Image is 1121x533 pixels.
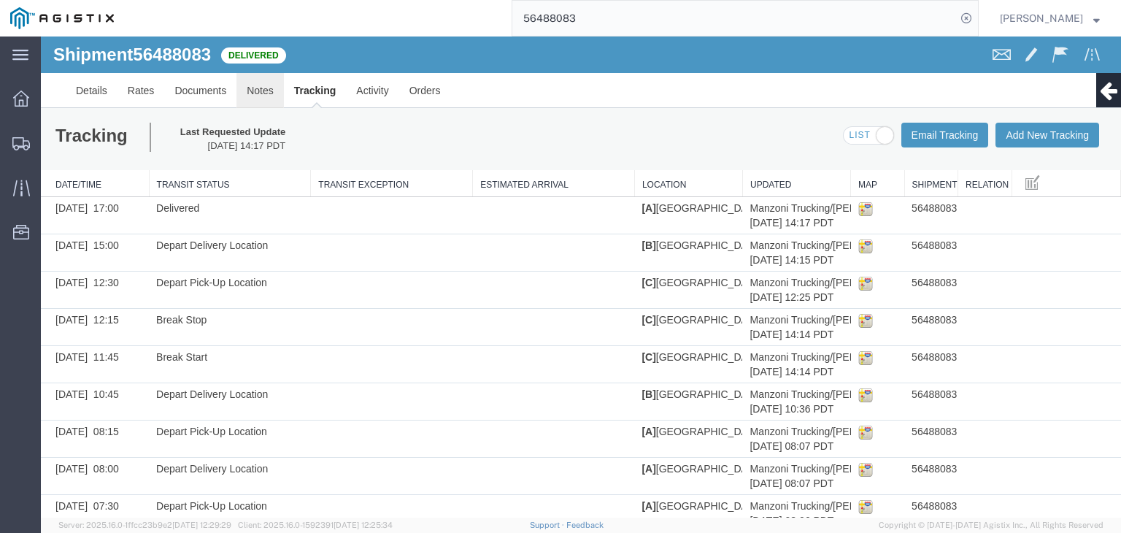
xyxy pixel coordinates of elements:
[817,277,832,291] img: map_icon.gif
[305,37,358,72] a: Activity
[123,37,196,72] a: Documents
[593,134,701,161] th: Location: activate to sort column ascending
[566,521,604,529] a: Feedback
[15,464,78,475] span: [DATE] 07:30
[601,277,615,289] b: [C]
[593,272,701,310] td: [GEOGRAPHIC_DATA], [GEOGRAPHIC_DATA], [GEOGRAPHIC_DATA] 38.232417 -122.6366524
[1000,10,1083,26] span: Rochelle Manzoni
[593,347,701,384] td: [GEOGRAPHIC_DATA], [GEOGRAPHIC_DATA], [GEOGRAPHIC_DATA] 38.0057913 -121.9388429
[15,166,78,177] span: [DATE] 17:00
[432,134,594,161] th: Estimated Arrival: activate to sort column ascending
[10,7,114,29] img: logo
[108,459,270,496] td: Depart Pick-Up Location
[817,388,832,403] img: map_icon.gif
[15,426,78,438] span: [DATE] 08:00
[601,426,615,438] b: [A]
[15,86,132,115] h1: Tracking
[108,161,270,198] td: Delivered
[172,521,231,529] span: [DATE] 12:29:29
[817,463,832,478] img: map_icon.gif
[863,134,917,161] th: Shipment No.: activate to sort column ascending
[15,352,78,364] span: [DATE] 10:45
[701,161,809,198] td: Manzoni Trucking/[PERSON_NAME] [DATE] 14:17 PDT
[817,351,832,366] img: map_icon.gif
[863,198,917,235] td: 56488083
[860,86,948,111] button: Email Tracking
[810,134,864,161] th: Map: activate to sort column ascending
[108,272,270,310] td: Break Stop
[108,198,270,235] td: Depart Delivery Location
[999,9,1101,27] button: [PERSON_NAME]
[139,89,244,103] span: Last Requested Update
[593,421,701,459] td: [GEOGRAPHIC_DATA] 38.4315721 -122.7641414
[243,37,306,72] a: Tracking
[601,166,615,177] b: [A]
[701,384,809,421] td: Manzoni Trucking/[PERSON_NAME] [DATE] 08:07 PDT
[701,459,809,496] td: Manzoni Trucking/[PERSON_NAME] [DATE] 08:06 PDT
[879,519,1103,532] span: Copyright © [DATE]-[DATE] Agistix Inc., All Rights Reserved
[593,384,701,421] td: [GEOGRAPHIC_DATA] 38.4307683 -122.7650929
[334,521,393,529] span: [DATE] 12:25:34
[41,37,1121,518] iframe: FS Legacy Container
[701,347,809,384] td: Manzoni Trucking/[PERSON_NAME] [DATE] 10:36 PDT
[15,315,78,326] span: [DATE] 11:45
[15,277,78,289] span: [DATE] 12:15
[15,203,78,215] span: [DATE] 15:00
[108,134,270,161] th: Transit Status: activate to sort column ascending
[593,310,701,347] td: [GEOGRAPHIC_DATA], [GEOGRAPHIC_DATA], [GEOGRAPHIC_DATA] 38.232417 -122.6366524
[601,389,615,401] b: [A]
[701,421,809,459] td: Manzoni Trucking/[PERSON_NAME] [DATE] 08:07 PDT
[270,134,432,161] th: Transit Exception: activate to sort column ascending
[863,347,917,384] td: 56488083
[863,459,917,496] td: 56488083
[701,198,809,235] td: Manzoni Trucking/[PERSON_NAME] [DATE] 14:15 PDT
[701,134,809,161] th: Updated: activate to sort column ascending
[863,235,917,272] td: 56488083
[139,103,244,117] span: [DATE] 14:17 PDT
[593,459,701,496] td: [GEOGRAPHIC_DATA] 38.440429 -122.7140548
[77,37,124,72] a: Rates
[593,198,701,235] td: [GEOGRAPHIC_DATA], [GEOGRAPHIC_DATA], [GEOGRAPHIC_DATA] 38.0057362 -121.9387973
[601,240,615,252] b: [C]
[15,240,78,252] span: [DATE] 12:30
[863,384,917,421] td: 56488083
[58,521,231,529] span: Server: 2025.16.0-1ffcc23b9e2
[817,202,832,217] img: map_icon.gif
[863,161,917,198] td: 56488083
[238,521,393,529] span: Client: 2025.16.0-1592391
[863,421,917,459] td: 56488083
[358,37,410,72] a: Orders
[593,235,701,272] td: [GEOGRAPHIC_DATA], [GEOGRAPHIC_DATA], [GEOGRAPHIC_DATA] 38.250961 -122.5833716
[196,37,243,72] a: Notes
[817,314,832,329] img: map_icon.gif
[601,203,615,215] b: [B]
[955,86,1058,111] button: Add New Tracking
[601,464,615,475] b: [A]
[817,426,832,440] img: map_icon.gif
[979,134,1005,160] button: Manage table columns
[15,389,78,401] span: [DATE] 08:15
[601,352,615,364] b: [B]
[863,272,917,310] td: 56488083
[701,310,809,347] td: Manzoni Trucking/[PERSON_NAME] [DATE] 14:14 PDT
[817,239,832,254] img: map_icon.gif
[108,384,270,421] td: Depart Pick-Up Location
[108,310,270,347] td: Break Start
[108,421,270,459] td: Depart Delivery Location
[530,521,566,529] a: Support
[701,235,809,272] td: Manzoni Trucking/[PERSON_NAME] [DATE] 12:25 PDT
[512,1,956,36] input: Search for shipment number, reference number
[817,165,832,180] img: map_icon.gif
[917,134,971,161] th: Relation: activate to sort column ascending
[701,272,809,310] td: Manzoni Trucking/[PERSON_NAME] [DATE] 14:14 PDT
[108,347,270,384] td: Depart Delivery Location
[593,161,701,198] td: [GEOGRAPHIC_DATA] 38.440429 -122.7140548
[863,310,917,347] td: 56488083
